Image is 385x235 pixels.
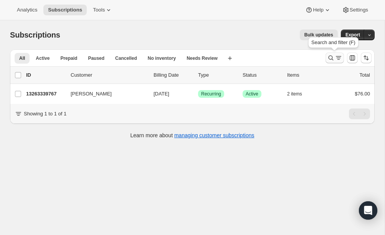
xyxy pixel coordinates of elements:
[187,55,218,61] span: Needs Review
[341,30,365,40] button: Export
[66,88,143,100] button: [PERSON_NAME]
[88,5,117,15] button: Tools
[26,71,370,79] div: IDCustomerBilling DateTypeStatusItemsTotal
[246,91,258,97] span: Active
[48,7,82,13] span: Subscriptions
[71,90,112,98] span: [PERSON_NAME]
[12,5,42,15] button: Analytics
[224,53,236,64] button: Create new view
[19,55,25,61] span: All
[287,89,311,99] button: 2 items
[36,55,50,61] span: Active
[71,71,147,79] p: Customer
[131,131,254,139] p: Learn more about
[148,55,176,61] span: No inventory
[17,7,37,13] span: Analytics
[43,5,87,15] button: Subscriptions
[10,31,60,39] span: Subscriptions
[26,90,64,98] p: 13263339767
[349,108,370,119] nav: Pagination
[287,71,326,79] div: Items
[300,30,338,40] button: Bulk updates
[243,71,281,79] p: Status
[304,32,333,38] span: Bulk updates
[360,71,370,79] p: Total
[198,71,236,79] div: Type
[93,7,105,13] span: Tools
[350,7,368,13] span: Settings
[301,5,335,15] button: Help
[287,91,302,97] span: 2 items
[345,32,360,38] span: Export
[24,110,66,118] p: Showing 1 to 1 of 1
[337,5,373,15] button: Settings
[313,7,323,13] span: Help
[326,53,344,63] button: Search and filter results
[174,132,254,138] a: managing customer subscriptions
[88,55,104,61] span: Paused
[355,91,370,97] span: $76.00
[60,55,77,61] span: Prepaid
[361,53,372,63] button: Sort the results
[26,89,370,99] div: 13263339767[PERSON_NAME][DATE]SuccessRecurringSuccessActive2 items$76.00
[154,71,192,79] p: Billing Date
[347,53,358,63] button: Customize table column order and visibility
[359,201,377,220] div: Open Intercom Messenger
[115,55,137,61] span: Cancelled
[154,91,169,97] span: [DATE]
[201,91,221,97] span: Recurring
[26,71,64,79] p: ID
